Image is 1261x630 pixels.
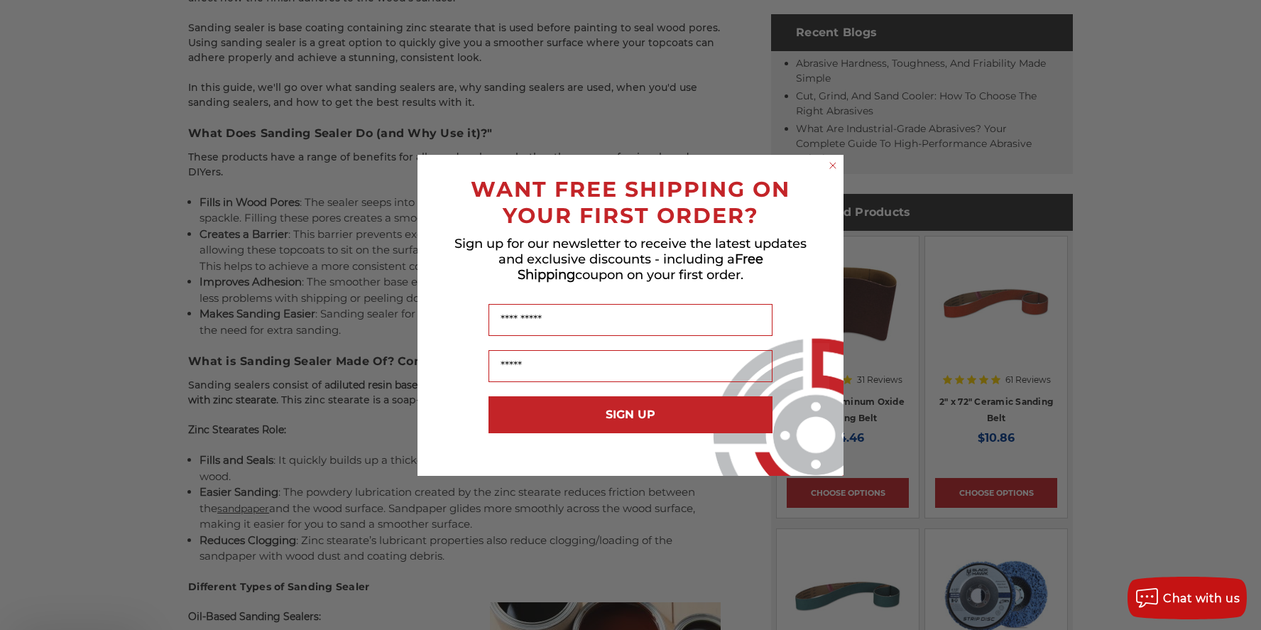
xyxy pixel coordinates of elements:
[454,236,807,283] span: Sign up for our newsletter to receive the latest updates and exclusive discounts - including a co...
[518,251,763,283] span: Free Shipping
[471,176,790,229] span: WANT FREE SHIPPING ON YOUR FIRST ORDER?
[1163,592,1240,605] span: Chat with us
[826,158,840,173] button: Close dialog
[488,350,773,382] input: Email
[488,396,773,433] button: SIGN UP
[1128,577,1247,619] button: Chat with us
